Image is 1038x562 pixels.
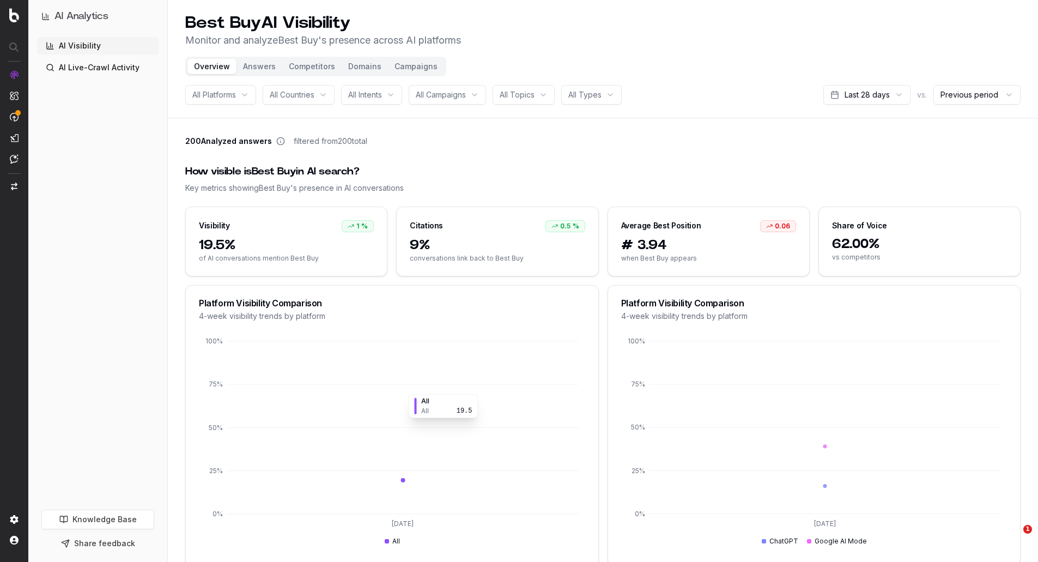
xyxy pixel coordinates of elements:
[10,134,19,142] img: Studio
[11,183,17,190] img: Switch project
[385,537,400,546] div: All
[631,424,645,432] tspan: 50%
[41,510,154,529] a: Knowledge Base
[760,220,796,232] div: 0.06
[621,311,1007,322] div: 4-week visibility trends by platform
[545,220,585,232] div: 0.5
[185,164,1021,179] div: How visible is Best Buy in AI search?
[209,467,223,475] tspan: 25%
[814,519,836,528] tspan: [DATE]
[185,136,272,147] span: 200 Analyzed answers
[621,237,796,254] span: # 3.94
[10,91,19,100] img: Intelligence
[185,13,461,33] h1: Best Buy AI Visibility
[199,311,585,322] div: 4-week visibility trends by platform
[410,237,585,254] span: 9%
[10,112,19,122] img: Activation
[10,515,19,524] img: Setting
[762,537,798,546] div: ChatGPT
[628,337,645,345] tspan: 100%
[282,59,342,74] button: Competitors
[1023,525,1032,534] span: 1
[1001,525,1027,551] iframe: Intercom live chat
[635,510,645,518] tspan: 0%
[832,220,887,231] div: Share of Voice
[392,519,414,528] tspan: [DATE]
[621,254,796,263] span: when Best Buy appears
[832,235,1007,253] span: 62.00%
[388,59,444,74] button: Campaigns
[807,537,867,546] div: Google AI Mode
[236,59,282,74] button: Answers
[185,33,461,48] p: Monitor and analyze Best Buy 's presence across AI platforms
[187,59,236,74] button: Overview
[621,299,1007,307] div: Platform Visibility Comparison
[209,424,223,432] tspan: 50%
[500,89,535,100] span: All Topics
[270,89,314,100] span: All Countries
[621,220,701,231] div: Average Best Position
[573,222,579,231] span: %
[205,337,223,345] tspan: 100%
[199,254,374,263] span: of AI conversations mention Best Buy
[410,254,585,263] span: conversations link back to Best Buy
[361,222,368,231] span: %
[41,534,154,553] button: Share feedback
[199,299,585,307] div: Platform Visibility Comparison
[10,70,19,79] img: Analytics
[213,510,223,518] tspan: 0%
[631,380,645,388] tspan: 75%
[37,59,159,76] a: AI Live-Crawl Activity
[54,9,108,24] h1: AI Analytics
[632,467,645,475] tspan: 25%
[199,220,230,231] div: Visibility
[10,154,19,164] img: Assist
[192,89,236,100] span: All Platforms
[37,37,159,55] a: AI Visibility
[348,89,382,100] span: All Intents
[832,253,1007,262] span: vs competitors
[416,89,466,100] span: All Campaigns
[410,220,443,231] div: Citations
[209,380,223,388] tspan: 75%
[342,220,374,232] div: 1
[41,9,154,24] button: AI Analytics
[185,183,1021,194] div: Key metrics showing Best Buy 's presence in AI conversations
[294,136,367,147] span: filtered from 200 total
[10,536,19,545] img: My account
[342,59,388,74] button: Domains
[199,237,374,254] span: 19.5%
[9,8,19,22] img: Botify logo
[917,89,927,100] span: vs.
